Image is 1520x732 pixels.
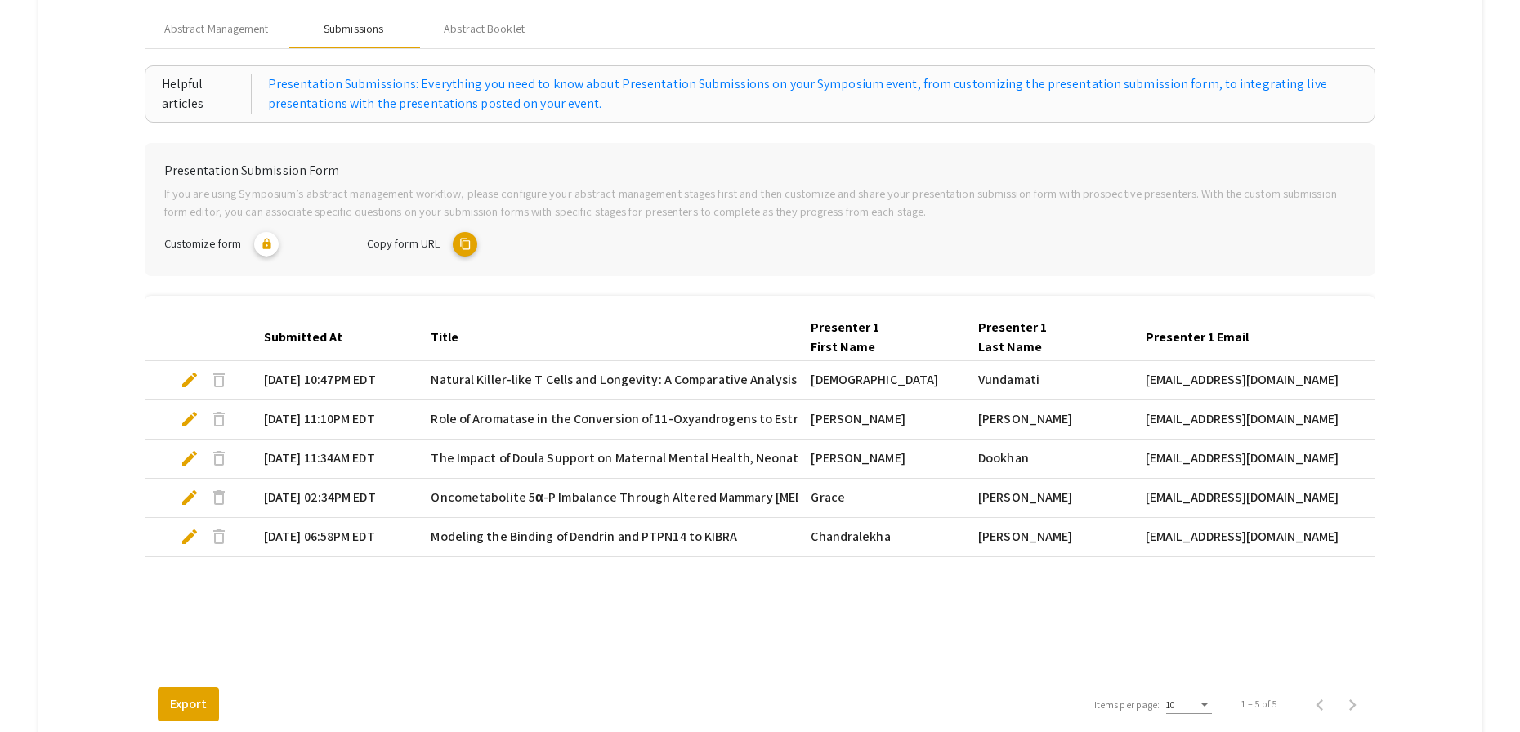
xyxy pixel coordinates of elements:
span: Oncometabolite 5α-P Imbalance Through Altered Mammary [MEDICAL_DATA] Metabolism: A Biomarker and ... [431,488,1153,507]
iframe: Chat [12,658,69,720]
div: Helpful articles [162,74,252,114]
a: Presentation Submissions: Everything you need to know about Presentation Submissions on your Symp... [268,74,1359,114]
span: Abstract Management [164,20,269,38]
mat-cell: [PERSON_NAME] [965,400,1133,440]
div: Presenter 1 Last Name [978,318,1120,357]
div: Presenter 1 First Name [811,318,952,357]
span: edit [180,409,199,429]
div: Presenter 1 First Name [811,318,937,357]
mat-cell: [DATE] 06:58PM EDT [251,518,418,557]
mat-cell: [DATE] 02:34PM EDT [251,479,418,518]
button: Export [158,687,219,721]
div: Presenter 1 Email [1146,328,1249,347]
mat-cell: [EMAIL_ADDRESS][DOMAIN_NAME] [1133,440,1391,479]
div: Items per page: [1094,698,1160,712]
span: Copy form URL [367,235,440,251]
mat-cell: Grace [798,479,965,518]
div: 1 – 5 of 5 [1241,697,1277,712]
mat-cell: Vundamati [965,361,1133,400]
mat-cell: Dookhan [965,440,1133,479]
span: delete [209,409,229,429]
span: delete [209,449,229,468]
mat-cell: [EMAIL_ADDRESS][DOMAIN_NAME] [1133,479,1391,518]
button: Next page [1336,688,1369,721]
mat-cell: [DATE] 11:34AM EDT [251,440,418,479]
div: Title [431,328,458,347]
span: delete [209,527,229,547]
span: edit [180,527,199,547]
mat-cell: [EMAIL_ADDRESS][DOMAIN_NAME] [1133,518,1391,557]
span: Natural Killer-like T Cells and Longevity: A Comparative Analysis [431,370,797,390]
mat-cell: Chandralekha [798,518,965,557]
span: edit [180,370,199,390]
p: If you are using Symposium’s abstract management workflow, please configure your abstract managem... [164,185,1357,220]
mat-cell: [DEMOGRAPHIC_DATA] [798,361,965,400]
mat-cell: [DATE] 11:10PM EDT [251,400,418,440]
div: Abstract Booklet [444,20,525,38]
span: Modeling the Binding of Dendrin and PTPN14 to KIBRA [431,527,737,547]
span: edit [180,449,199,468]
span: delete [209,370,229,390]
div: Submitted At [264,328,357,347]
div: Submitted At [264,328,342,347]
mat-cell: [EMAIL_ADDRESS][DOMAIN_NAME] [1133,400,1391,440]
div: Presenter 1 Email [1146,328,1263,347]
h6: Presentation Submission Form [164,163,1357,178]
mat-cell: [DATE] 10:47PM EDT [251,361,418,400]
button: Previous page [1303,688,1336,721]
mat-select: Items per page: [1166,699,1212,711]
mat-icon: lock [254,232,279,257]
span: Customize form [164,235,241,251]
span: The Impact of Doula Support on Maternal Mental Health, NeonatalOutcomes, and Epidural Use: Correl... [431,449,1384,468]
mat-icon: copy URL [453,232,477,257]
mat-cell: [PERSON_NAME] [965,479,1133,518]
div: Title [431,328,473,347]
span: delete [209,488,229,507]
span: edit [180,488,199,507]
mat-cell: [PERSON_NAME] [965,518,1133,557]
span: Role of Aromatase in the Conversion of 11-Oxyandrogens to Estrogens: Mechanisms and Implications [431,409,1006,429]
span: 10 [1166,699,1175,711]
mat-cell: [PERSON_NAME] [798,440,965,479]
mat-cell: [EMAIL_ADDRESS][DOMAIN_NAME] [1133,361,1391,400]
mat-cell: [PERSON_NAME] [798,400,965,440]
div: Submissions [324,20,383,38]
div: Presenter 1 Last Name [978,318,1105,357]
